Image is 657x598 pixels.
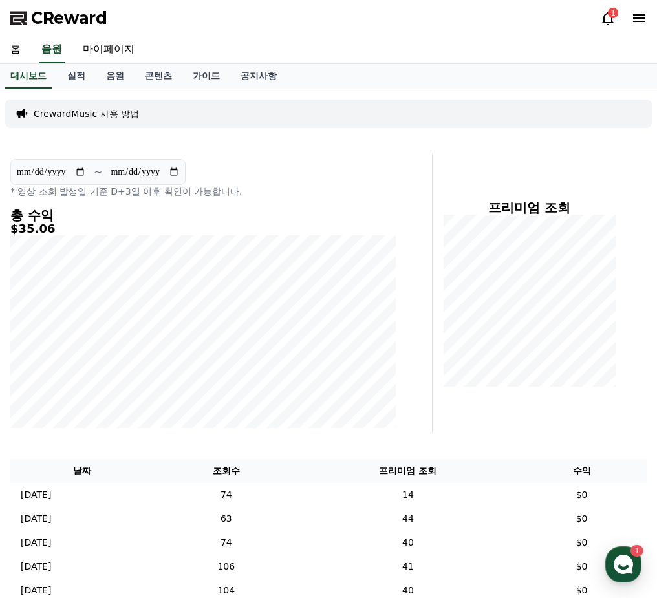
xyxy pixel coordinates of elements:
[10,208,396,222] h4: 총 수익
[230,64,287,89] a: 공지사항
[21,488,51,502] p: [DATE]
[94,164,102,180] p: ~
[10,185,396,198] p: * 영상 조회 발생일 기준 D+3일 이후 확인이 가능합니다.
[4,410,85,442] a: 홈
[153,507,299,531] td: 63
[299,555,517,579] td: 41
[608,8,618,18] div: 1
[21,560,51,573] p: [DATE]
[200,429,215,440] span: 설정
[39,36,65,63] a: 음원
[57,64,96,89] a: 실적
[10,222,396,235] h5: $35.06
[131,409,136,420] span: 1
[153,459,299,483] th: 조회수
[72,36,145,63] a: 마이페이지
[153,483,299,507] td: 74
[153,555,299,579] td: 106
[517,555,647,579] td: $0
[118,430,134,440] span: 대화
[517,507,647,531] td: $0
[182,64,230,89] a: 가이드
[299,531,517,555] td: 40
[299,483,517,507] td: 14
[10,459,153,483] th: 날짜
[31,8,107,28] span: CReward
[85,410,167,442] a: 1대화
[600,10,616,26] a: 1
[5,64,52,89] a: 대시보드
[517,483,647,507] td: $0
[517,531,647,555] td: $0
[517,459,647,483] th: 수익
[299,507,517,531] td: 44
[299,459,517,483] th: 프리미엄 조회
[167,410,248,442] a: 설정
[135,64,182,89] a: 콘텐츠
[153,531,299,555] td: 74
[96,64,135,89] a: 음원
[41,429,48,440] span: 홈
[21,584,51,597] p: [DATE]
[21,536,51,550] p: [DATE]
[21,512,51,526] p: [DATE]
[34,107,139,120] a: CrewardMusic 사용 방법
[443,200,616,215] h4: 프리미엄 조회
[10,8,107,28] a: CReward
